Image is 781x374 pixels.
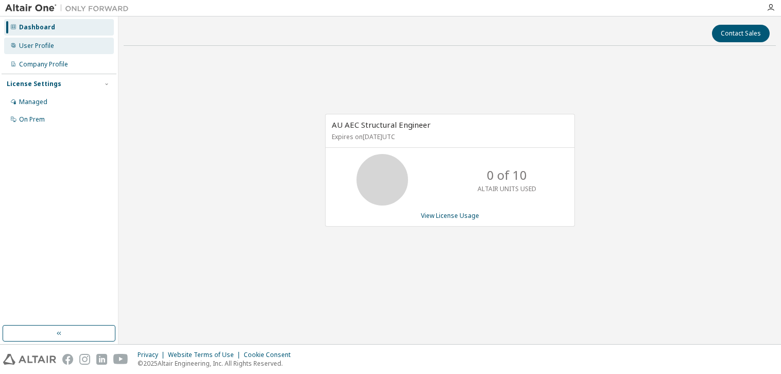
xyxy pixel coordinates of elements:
[138,359,297,368] p: © 2025 Altair Engineering, Inc. All Rights Reserved.
[478,184,536,193] p: ALTAIR UNITS USED
[19,115,45,124] div: On Prem
[19,60,68,69] div: Company Profile
[3,354,56,365] img: altair_logo.svg
[7,80,61,88] div: License Settings
[487,166,527,184] p: 0 of 10
[5,3,134,13] img: Altair One
[19,42,54,50] div: User Profile
[19,98,47,106] div: Managed
[712,25,770,42] button: Contact Sales
[332,132,566,141] p: Expires on [DATE] UTC
[332,120,431,130] span: AU AEC Structural Engineer
[113,354,128,365] img: youtube.svg
[421,211,479,220] a: View License Usage
[244,351,297,359] div: Cookie Consent
[138,351,168,359] div: Privacy
[79,354,90,365] img: instagram.svg
[19,23,55,31] div: Dashboard
[168,351,244,359] div: Website Terms of Use
[96,354,107,365] img: linkedin.svg
[62,354,73,365] img: facebook.svg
